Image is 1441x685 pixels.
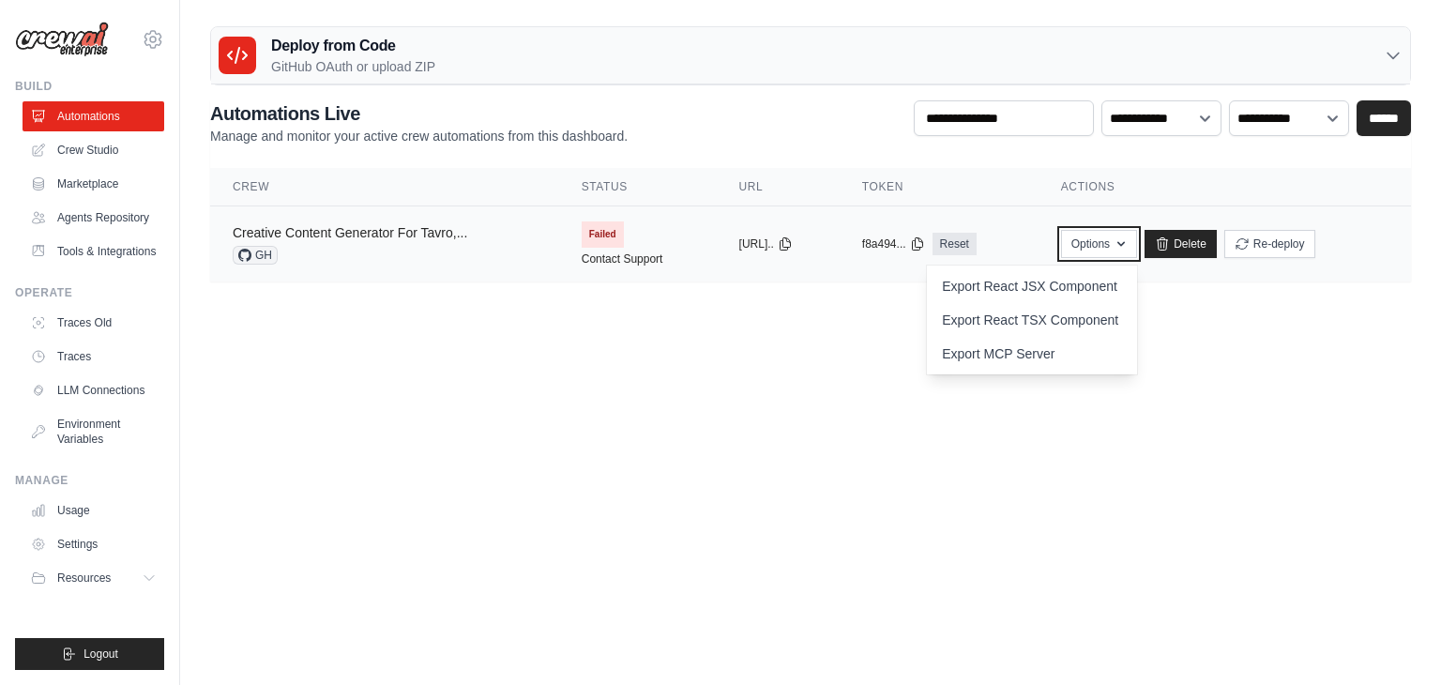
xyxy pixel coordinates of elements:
[233,246,278,265] span: GH
[1145,230,1217,258] a: Delete
[83,647,118,662] span: Logout
[840,168,1039,206] th: Token
[210,127,628,145] p: Manage and monitor your active crew automations from this dashboard.
[23,375,164,405] a: LLM Connections
[717,168,840,206] th: URL
[582,221,624,248] span: Failed
[15,473,164,488] div: Manage
[23,495,164,525] a: Usage
[582,251,663,266] a: Contact Support
[23,308,164,338] a: Traces Old
[15,638,164,670] button: Logout
[23,563,164,593] button: Resources
[927,269,1137,303] a: Export React JSX Component
[23,529,164,559] a: Settings
[15,22,109,57] img: Logo
[210,168,559,206] th: Crew
[233,225,467,240] a: Creative Content Generator For Tavro,...
[927,337,1137,371] a: Export MCP Server
[23,342,164,372] a: Traces
[862,236,925,251] button: f8a494...
[23,409,164,454] a: Environment Variables
[210,100,628,127] h2: Automations Live
[23,101,164,131] a: Automations
[271,57,435,76] p: GitHub OAuth or upload ZIP
[23,236,164,266] a: Tools & Integrations
[559,168,717,206] th: Status
[57,571,111,586] span: Resources
[15,285,164,300] div: Operate
[927,303,1137,337] a: Export React TSX Component
[15,79,164,94] div: Build
[933,233,977,255] a: Reset
[1061,230,1137,258] button: Options
[271,35,435,57] h3: Deploy from Code
[23,169,164,199] a: Marketplace
[1224,230,1315,258] button: Re-deploy
[23,203,164,233] a: Agents Repository
[23,135,164,165] a: Crew Studio
[1039,168,1411,206] th: Actions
